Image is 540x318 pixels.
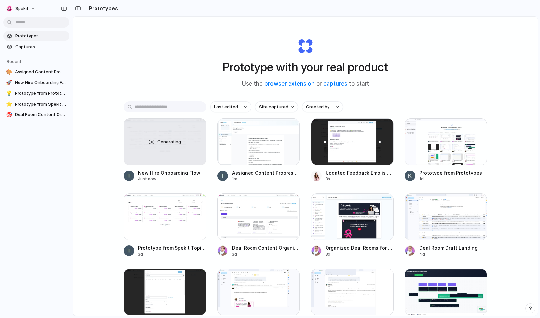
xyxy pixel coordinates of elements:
[405,193,487,257] a: Deal Room Draft LandingDeal Room Draft Landing4d
[15,5,29,12] span: Spekit
[259,104,288,110] span: Site captured
[3,67,69,77] a: 🎨Assigned Content Progress Tracker
[7,59,22,64] span: Recent
[326,169,394,176] span: Updated Feedback Emojis for Content Review
[15,111,67,118] span: Deal Room Content Organization
[3,110,69,120] a: 🎯Deal Room Content Organization
[138,176,206,182] div: Just now
[419,176,487,182] div: 1d
[302,101,343,112] button: Created by
[323,80,347,87] a: captures
[255,101,298,112] button: Site captured
[326,244,394,251] span: Organized Deal Rooms for Better Buyer Experience
[217,193,300,257] a: Deal Room Content OrganizationDeal Room Content Organization3d
[419,244,487,251] span: Deal Room Draft Landing
[3,78,69,88] a: 🚀New Hire Onboarding Flow
[242,80,369,88] span: Use the or to start
[6,69,12,75] div: 🎨
[232,169,300,176] span: Assigned Content Progress Tracker
[138,251,206,257] div: 3d
[15,44,67,50] span: Captures
[138,169,206,176] span: New Hire Onboarding Flow
[419,169,487,176] span: Prototype from Prototypes
[405,118,487,182] a: Prototype from PrototypesPrototype from Prototypes1d
[15,33,67,39] span: Prototypes
[3,88,69,98] a: 💡Prototype from Prototypes
[3,42,69,52] a: Captures
[157,139,181,145] span: Generating
[264,80,315,87] a: browser extension
[124,118,206,182] a: New Hire Onboarding FlowGeneratingNew Hire Onboarding FlowJust now
[311,118,394,182] a: Updated Feedback Emojis for Content ReviewUpdated Feedback Emojis for Content Review3h
[6,90,12,97] div: 💡
[3,99,69,109] a: ⭐Prototype from Spekit Topics
[3,3,39,14] button: Spekit
[15,101,67,108] span: Prototype from Spekit Topics
[326,251,394,257] div: 3d
[419,251,487,257] div: 4d
[6,101,12,108] div: ⭐
[311,193,394,257] a: Organized Deal Rooms for Better Buyer ExperienceOrganized Deal Rooms for Better Buyer Experience3d
[138,244,206,251] span: Prototype from Spekit Topics
[6,111,12,118] div: 🎯
[210,101,251,112] button: Last edited
[15,79,67,86] span: New Hire Onboarding Flow
[3,31,69,41] a: Prototypes
[232,251,300,257] div: 3d
[6,79,12,86] div: 🚀
[223,58,388,76] h1: Prototype with your real product
[15,90,67,97] span: Prototype from Prototypes
[232,176,300,182] div: 1m
[326,176,394,182] div: 3h
[232,244,300,251] span: Deal Room Content Organization
[86,4,118,12] h2: Prototypes
[15,69,67,75] span: Assigned Content Progress Tracker
[124,193,206,257] a: Prototype from Spekit TopicsPrototype from Spekit Topics3d
[217,118,300,182] a: Assigned Content Progress TrackerAssigned Content Progress Tracker1m
[214,104,238,110] span: Last edited
[306,104,329,110] span: Created by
